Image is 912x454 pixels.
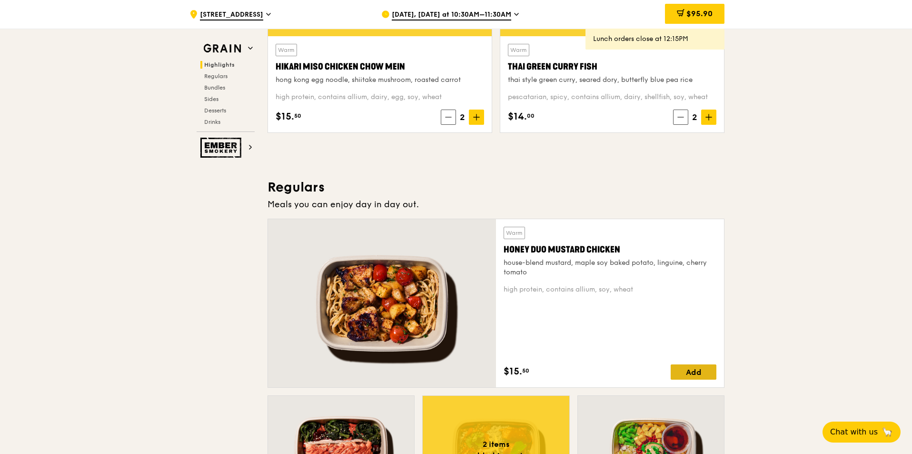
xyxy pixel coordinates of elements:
span: Desserts [204,107,226,114]
div: Warm [276,44,297,56]
div: thai style green curry, seared dory, butterfly blue pea rice [508,75,716,85]
span: 50 [294,112,301,120]
span: Chat with us [830,426,878,438]
span: Highlights [204,61,235,68]
span: Sides [204,96,218,102]
span: $15. [504,364,522,379]
div: Lunch orders close at 12:15PM [593,34,717,44]
span: $15. [276,110,294,124]
div: Add [671,364,716,380]
span: 2 [688,111,701,124]
span: Bundles [204,84,225,91]
div: house-blend mustard, maple soy baked potato, linguine, cherry tomato [504,258,716,277]
span: 2 [456,111,469,124]
h3: Regulars [268,179,724,196]
div: Honey Duo Mustard Chicken [504,243,716,256]
span: $95.90 [686,9,713,18]
div: Warm [508,44,529,56]
span: 00 [527,112,535,120]
span: Drinks [204,119,220,125]
span: 🦙 [882,426,893,438]
span: [DATE], [DATE] at 10:30AM–11:30AM [392,10,511,20]
div: Hikari Miso Chicken Chow Mein [276,60,484,73]
img: Ember Smokery web logo [200,138,244,158]
div: high protein, contains allium, soy, wheat [504,285,716,294]
div: Thai Green Curry Fish [508,60,716,73]
div: pescatarian, spicy, contains allium, dairy, shellfish, soy, wheat [508,92,716,102]
span: [STREET_ADDRESS] [200,10,263,20]
img: Grain web logo [200,40,244,57]
div: hong kong egg noodle, shiitake mushroom, roasted carrot [276,75,484,85]
button: Chat with us🦙 [823,422,901,443]
span: Regulars [204,73,228,80]
span: $14. [508,110,527,124]
div: Meals you can enjoy day in day out. [268,198,724,211]
div: high protein, contains allium, dairy, egg, soy, wheat [276,92,484,102]
span: 50 [522,367,529,374]
div: Warm [504,227,525,239]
